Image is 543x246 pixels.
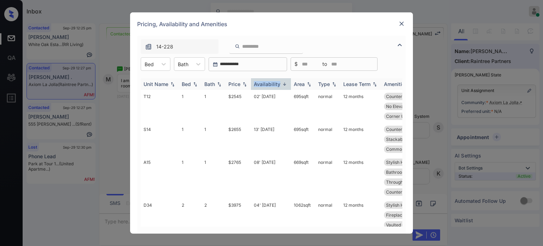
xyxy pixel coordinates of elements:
span: Throughout Plan... [386,179,422,185]
td: T12 [141,90,179,123]
img: icon-zuma [235,43,240,50]
td: $2765 [226,156,251,199]
div: Bath [204,81,215,87]
span: Countertops - Q... [386,189,421,195]
td: 02' [DATE] [251,90,291,123]
img: sorting [371,82,378,87]
td: 669 sqft [291,156,315,199]
td: 1 [179,90,202,123]
td: 12 months [340,123,381,156]
img: sorting [331,82,338,87]
td: normal [315,90,340,123]
td: normal [315,156,340,199]
span: No Elevator Acc... [386,104,421,109]
img: sorting [241,82,248,87]
span: Bathroom Cabine... [386,170,424,175]
span: Countertops - G... [386,94,421,99]
div: Amenities [384,81,408,87]
td: 1 [179,156,202,199]
span: $ [294,60,298,68]
div: Bed [182,81,191,87]
td: 1 [202,156,226,199]
img: sorting [169,82,176,87]
td: $2655 [226,123,251,156]
td: 695 sqft [291,123,315,156]
span: Common Area Pla... [386,147,426,152]
div: Price [228,81,240,87]
span: Stylish Hardwar... [386,202,421,208]
div: Type [318,81,330,87]
td: 13' [DATE] [251,123,291,156]
td: 12 months [340,156,381,199]
div: Lease Term [343,81,370,87]
span: to [322,60,327,68]
span: Stylish Hardwar... [386,160,421,165]
td: 1 [202,123,226,156]
div: Area [294,81,305,87]
span: Countertops - G... [386,127,421,132]
img: close [398,20,405,27]
span: Stackable Washe... [386,137,424,142]
div: Pricing, Availability and Amenities [130,12,413,36]
img: sorting [281,81,288,87]
td: A15 [141,156,179,199]
td: $2545 [226,90,251,123]
td: 695 sqft [291,90,315,123]
span: 14-228 [156,43,173,51]
td: normal [315,123,340,156]
img: icon-zuma [396,41,404,49]
div: Unit Name [144,81,168,87]
td: 1 [179,123,202,156]
td: S14 [141,123,179,156]
td: 08' [DATE] [251,156,291,199]
div: Availability [254,81,280,87]
span: Fireplace [386,212,405,218]
td: 12 months [340,90,381,123]
span: Corner Unit [386,114,409,119]
img: icon-zuma [145,43,152,50]
img: sorting [305,82,313,87]
img: sorting [192,82,199,87]
span: Vaulted Ceiling... [386,222,419,228]
td: 1 [202,90,226,123]
img: sorting [216,82,223,87]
